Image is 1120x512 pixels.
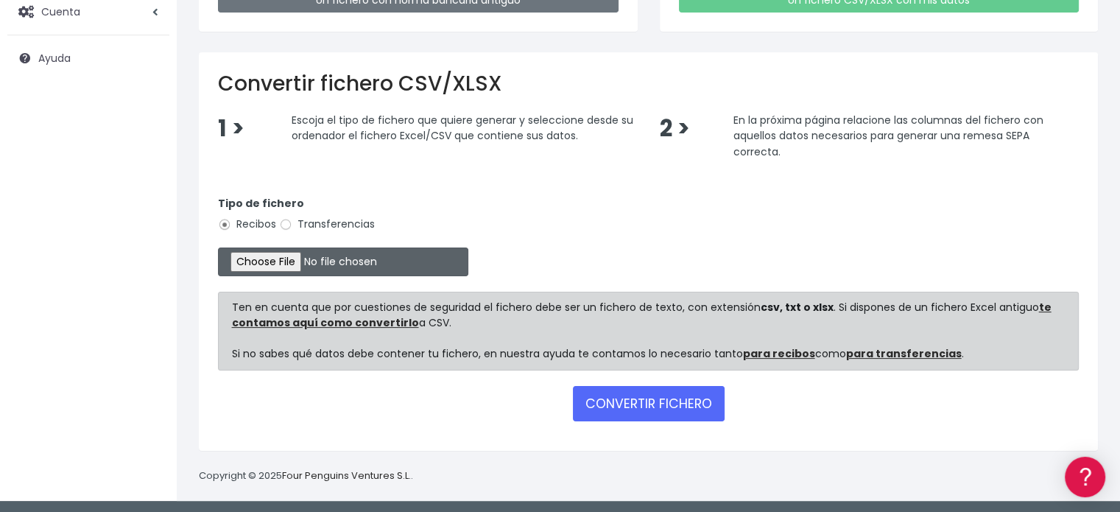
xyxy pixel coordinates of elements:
[733,112,1043,158] span: En la próxima página relacione las columnas del fichero con aquellos datos necesarios para genera...
[202,424,283,438] a: POWERED BY ENCHANT
[218,217,276,232] label: Recibos
[218,113,244,144] span: 1 >
[743,346,815,361] a: para recibos
[232,300,1052,330] a: te contamos aquí como convertirlo
[7,43,169,74] a: Ayuda
[761,300,834,315] strong: csv, txt o xlsx
[218,292,1079,371] div: Ten en cuenta que por cuestiones de seguridad el fichero debe ser un fichero de texto, con extens...
[282,469,411,483] a: Four Penguins Ventures S.L.
[15,209,280,232] a: Problemas habituales
[41,4,80,18] span: Cuenta
[15,394,280,420] button: Contáctanos
[15,292,280,306] div: Facturación
[199,469,413,484] p: Copyright © 2025 .
[15,102,280,116] div: Información general
[15,125,280,148] a: Información general
[15,163,280,177] div: Convertir ficheros
[218,196,304,211] strong: Tipo de fichero
[38,51,71,66] span: Ayuda
[279,217,375,232] label: Transferencias
[15,376,280,399] a: API
[218,71,1079,97] h2: Convertir fichero CSV/XLSX
[15,316,280,339] a: General
[573,386,725,421] button: CONVERTIR FICHERO
[15,186,280,209] a: Formatos
[292,112,633,143] span: Escoja el tipo de fichero que quiere generar y seleccione desde su ordenador el fichero Excel/CSV...
[659,113,689,144] span: 2 >
[15,255,280,278] a: Perfiles de empresas
[15,354,280,368] div: Programadores
[846,346,962,361] a: para transferencias
[15,232,280,255] a: Videotutoriales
